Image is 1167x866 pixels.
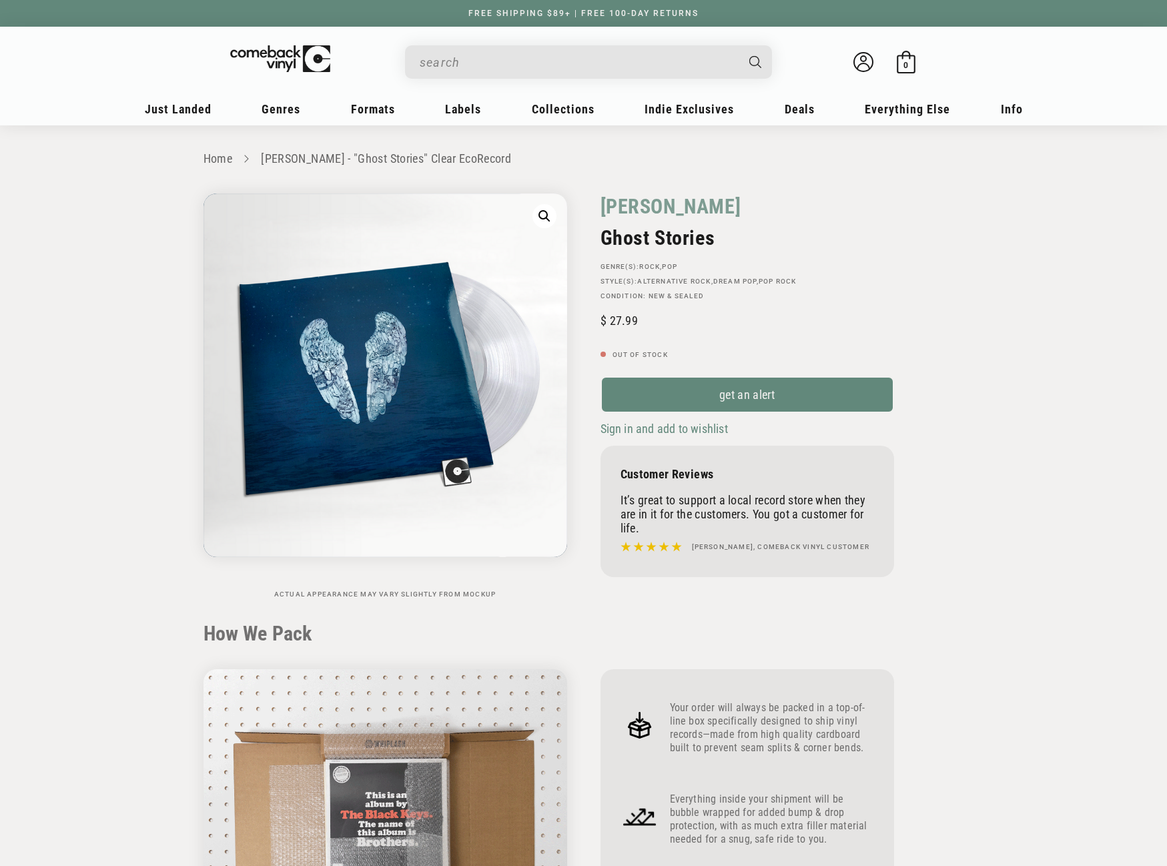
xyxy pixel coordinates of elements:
[455,9,712,18] a: FREE SHIPPING $89+ | FREE 100-DAY RETURNS
[662,263,677,270] a: Pop
[420,49,736,76] input: search
[759,278,797,285] a: Pop Rock
[621,538,682,556] img: star5.svg
[601,314,638,328] span: 27.99
[601,263,894,271] p: GENRE(S): ,
[621,706,659,745] img: Frame_4.png
[601,193,741,220] a: [PERSON_NAME]
[204,590,567,598] p: Actual appearance may vary slightly from mockup
[145,102,212,116] span: Just Landed
[445,102,481,116] span: Labels
[903,60,908,70] span: 0
[261,151,511,165] a: [PERSON_NAME] - "Ghost Stories" Clear EcoRecord
[737,45,773,79] button: Search
[601,278,894,286] p: STYLE(S): , ,
[1001,102,1023,116] span: Info
[621,493,874,535] p: It’s great to support a local record store when they are in it for the customers. You got a custo...
[601,421,732,436] button: Sign in and add to wishlist
[713,278,757,285] a: Dream Pop
[601,226,894,250] h2: Ghost Stories
[785,102,815,116] span: Deals
[351,102,395,116] span: Formats
[204,193,567,598] media-gallery: Gallery Viewer
[262,102,300,116] span: Genres
[637,278,711,285] a: Alternative Rock
[865,102,950,116] span: Everything Else
[204,151,232,165] a: Home
[601,376,894,413] a: get an alert
[621,467,874,481] p: Customer Reviews
[621,797,659,836] img: Frame_4_1.png
[532,102,595,116] span: Collections
[601,351,894,359] p: Out of stock
[601,422,728,436] span: Sign in and add to wishlist
[601,314,607,328] span: $
[204,622,964,646] h2: How We Pack
[204,149,964,169] nav: breadcrumbs
[639,263,660,270] a: Rock
[601,292,894,300] p: Condition: New & Sealed
[405,45,772,79] div: Search
[670,701,874,755] p: Your order will always be packed in a top-of-line box specifically designed to ship vinyl records...
[670,793,874,846] p: Everything inside your shipment will be bubble wrapped for added bump & drop protection, with as ...
[692,542,870,552] h4: [PERSON_NAME], Comeback Vinyl customer
[645,102,734,116] span: Indie Exclusives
